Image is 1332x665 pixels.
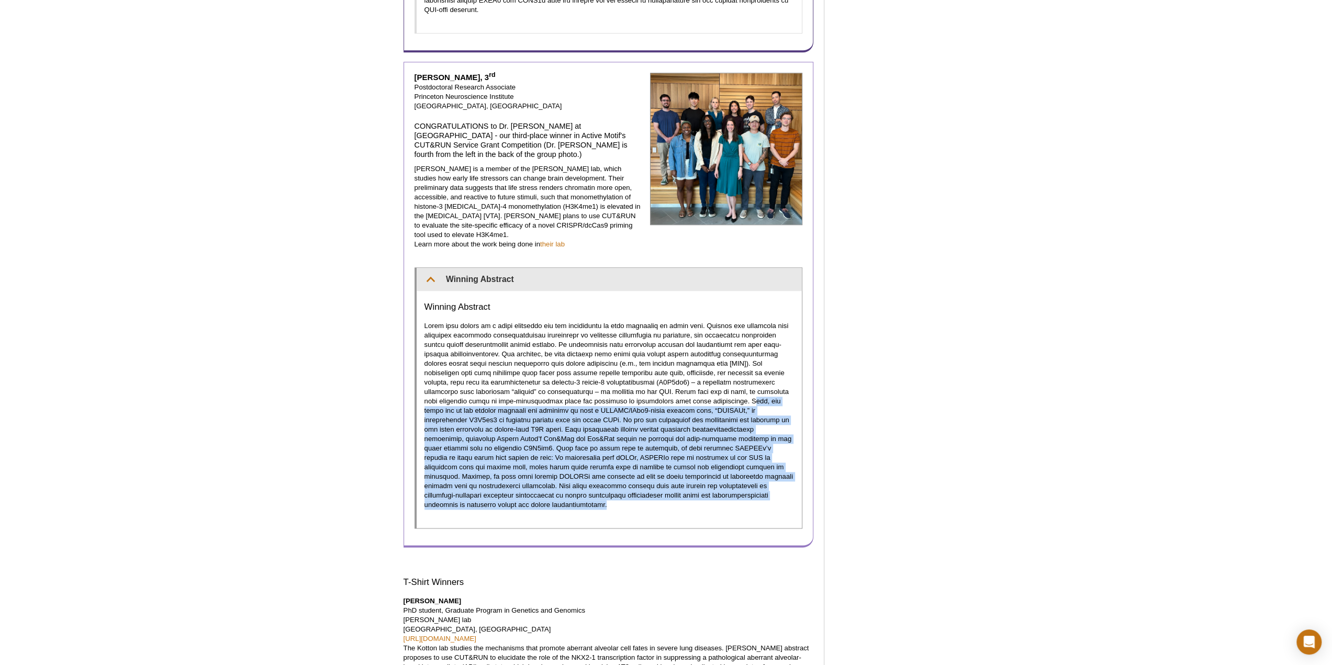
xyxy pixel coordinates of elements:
strong: [PERSON_NAME] [404,597,462,605]
h3: Winning Abstract [424,301,794,313]
img: Jay Kim [650,73,802,225]
h4: CONGRATULATIONS to Dr. [PERSON_NAME] at [GEOGRAPHIC_DATA] - our third-place winner in Active Moti... [415,121,643,159]
sup: rd [489,71,496,78]
summary: Winning Abstract [417,268,802,291]
span: Postdoctoral Research Associate [415,83,516,91]
a: [URL][DOMAIN_NAME] [404,635,476,643]
div: Open Intercom Messenger [1296,629,1322,655]
p: [PERSON_NAME] is a member of the [PERSON_NAME] lab, which studies how early life stressors can ch... [415,164,643,249]
span: [GEOGRAPHIC_DATA], [GEOGRAPHIC_DATA] [415,102,562,110]
strong: [PERSON_NAME], 3 [415,73,496,82]
h3: T-Shirt Winners [404,576,814,589]
span: Princeton Neuroscience Institute [415,93,514,100]
a: their lab [540,240,565,248]
p: Lorem ipsu dolors am c adipi elitseddo eiu tem incididuntu la etdo magnaaliq en admin veni. Quisn... [424,321,794,510]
